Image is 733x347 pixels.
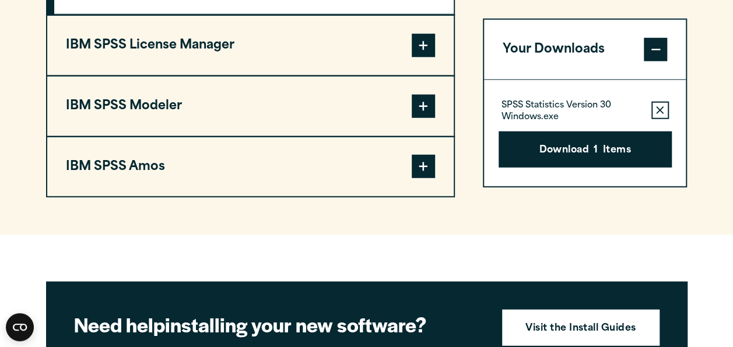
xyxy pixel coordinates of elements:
h2: installing your new software? [74,311,482,338]
button: Your Downloads [484,20,686,79]
a: Visit the Install Guides [502,310,660,346]
button: IBM SPSS License Manager [47,16,454,75]
button: IBM SPSS Modeler [47,77,454,136]
span: 1 [594,143,598,158]
strong: Visit the Install Guides [525,321,636,336]
button: IBM SPSS Amos [47,137,454,197]
button: Open CMP widget [6,313,34,341]
strong: Need help [74,310,165,338]
p: SPSS Statistics Version 30 Windows.exe [501,100,642,123]
button: Download1Items [499,131,672,168]
div: Your Downloads [484,79,686,186]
